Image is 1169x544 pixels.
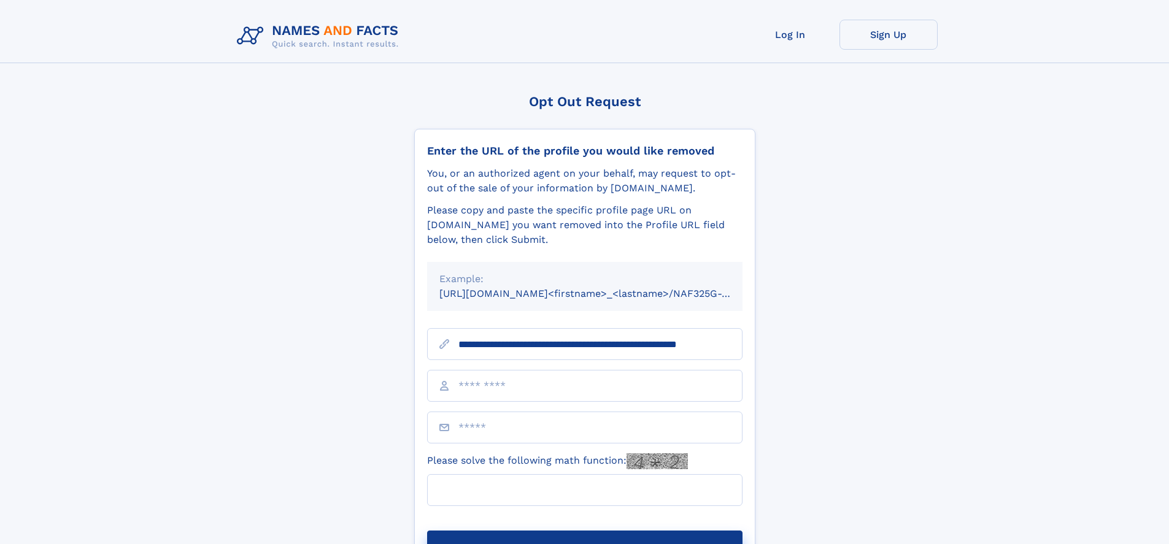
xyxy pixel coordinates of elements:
[839,20,938,50] a: Sign Up
[439,288,766,299] small: [URL][DOMAIN_NAME]<firstname>_<lastname>/NAF325G-xxxxxxxx
[439,272,730,286] div: Example:
[741,20,839,50] a: Log In
[427,144,743,158] div: Enter the URL of the profile you would like removed
[427,166,743,196] div: You, or an authorized agent on your behalf, may request to opt-out of the sale of your informatio...
[427,203,743,247] div: Please copy and paste the specific profile page URL on [DOMAIN_NAME] you want removed into the Pr...
[427,453,688,469] label: Please solve the following math function:
[414,94,755,109] div: Opt Out Request
[232,20,409,53] img: Logo Names and Facts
